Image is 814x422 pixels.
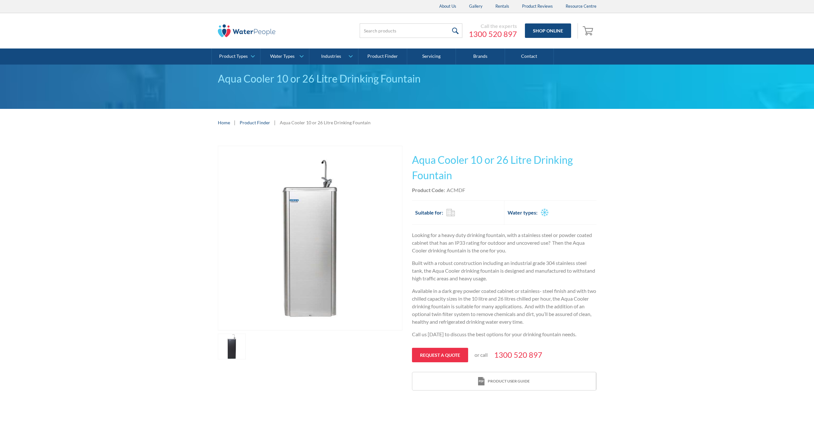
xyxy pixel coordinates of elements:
[261,48,309,65] a: Water Types
[218,146,402,330] img: Aqua Cooler 10 or 26 Litre Drinking Fountain
[456,48,505,65] a: Brands
[219,54,248,59] div: Product Types
[581,23,596,39] a: Open empty cart
[360,23,462,38] input: Search products
[273,119,277,126] div: |
[469,29,517,39] a: 1300 520 897
[233,119,236,126] div: |
[583,25,595,36] img: shopping cart
[447,186,465,194] div: ACMDF
[525,23,571,38] a: Shop Online
[412,187,445,193] strong: Product Code:
[358,48,407,65] a: Product Finder
[321,54,341,59] div: Industries
[412,330,596,338] p: Call us [DATE] to discuss the best options for your drinking fountain needs.
[218,334,246,359] a: open lightbox
[309,48,358,65] a: Industries
[505,48,554,65] a: Contact
[212,48,260,65] a: Product Types
[407,48,456,65] a: Servicing
[478,377,484,386] img: print icon
[488,378,530,384] div: Product user guide
[270,54,295,59] div: Water Types
[412,259,596,282] p: Built with a robust construction including an industrial grade 304 stainless steel tank, the Aqua...
[218,24,276,37] img: The Water People
[415,209,443,216] h2: Suitable for:
[412,231,596,254] p: Looking for a heavy duty drinking fountain, with a stainless steel or powder coated cabinet that ...
[218,146,402,330] a: open lightbox
[508,209,537,216] h2: Water types:
[469,23,517,29] div: Call the experts
[412,287,596,326] p: Available in a dark grey powder coated cabinet or stainless- steel finish and with two chilled ca...
[412,348,468,362] a: Request a quote
[412,372,596,391] a: print iconProduct user guide
[412,152,596,183] h1: Aqua Cooler 10 or 26 Litre Drinking Fountain
[475,351,488,359] p: or call
[280,119,371,126] div: Aqua Cooler 10 or 26 Litre Drinking Fountain
[494,349,542,361] a: 1300 520 897
[240,119,270,126] a: Product Finder
[218,71,596,86] div: Aqua Cooler 10 or 26 Litre Drinking Fountain
[218,119,230,126] a: Home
